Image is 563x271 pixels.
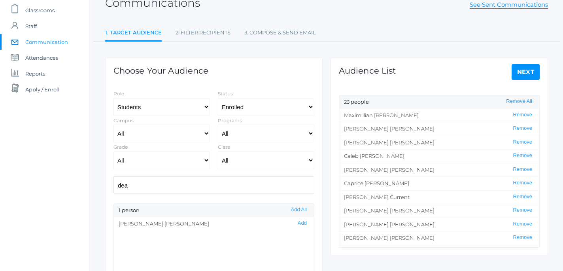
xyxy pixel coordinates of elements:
[512,64,540,80] a: Next
[244,25,316,41] a: 3. Compose & Send Email
[113,91,124,97] label: Role
[339,245,539,259] li: Adelise [PERSON_NAME]
[339,204,539,218] li: [PERSON_NAME] [PERSON_NAME]
[339,163,539,177] li: [PERSON_NAME] [PERSON_NAME]
[339,122,539,136] li: [PERSON_NAME] [PERSON_NAME]
[25,18,37,34] span: Staff
[339,218,539,231] li: [PERSON_NAME] [PERSON_NAME]
[511,207,535,214] button: Remove
[25,66,45,81] span: Reports
[470,1,548,9] a: See Sent Communications
[25,81,60,97] span: Apply / Enroll
[113,144,128,150] label: Grade
[25,2,55,18] span: Classrooms
[218,91,233,97] label: Status
[511,180,535,186] button: Remove
[339,95,539,109] div: 23 people
[25,34,68,50] span: Communication
[114,204,314,217] div: 1 person
[511,152,535,159] button: Remove
[176,25,230,41] a: 2. Filter Recipients
[105,25,162,42] a: 1. Target Audience
[114,217,314,231] li: [PERSON_NAME] [PERSON_NAME]
[113,117,134,123] label: Campus
[113,176,314,193] input: Filter by name
[339,149,539,163] li: Caleb [PERSON_NAME]
[511,139,535,146] button: Remove
[504,98,535,105] button: Remove All
[511,166,535,173] button: Remove
[218,117,242,123] label: Programs
[113,66,208,75] h1: Choose Your Audience
[511,234,535,241] button: Remove
[339,136,539,150] li: [PERSON_NAME] [PERSON_NAME]
[339,231,539,245] li: [PERSON_NAME] [PERSON_NAME]
[339,176,539,190] li: Caprice [PERSON_NAME]
[218,144,230,150] label: Class
[511,193,535,200] button: Remove
[339,190,539,204] li: [PERSON_NAME] Current
[339,109,539,122] li: Maximillian [PERSON_NAME]
[289,207,309,213] button: Add All
[511,125,535,132] button: Remove
[295,220,309,227] button: Add
[511,112,535,118] button: Remove
[339,66,396,75] h1: Audience List
[511,221,535,227] button: Remove
[25,50,58,66] span: Attendances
